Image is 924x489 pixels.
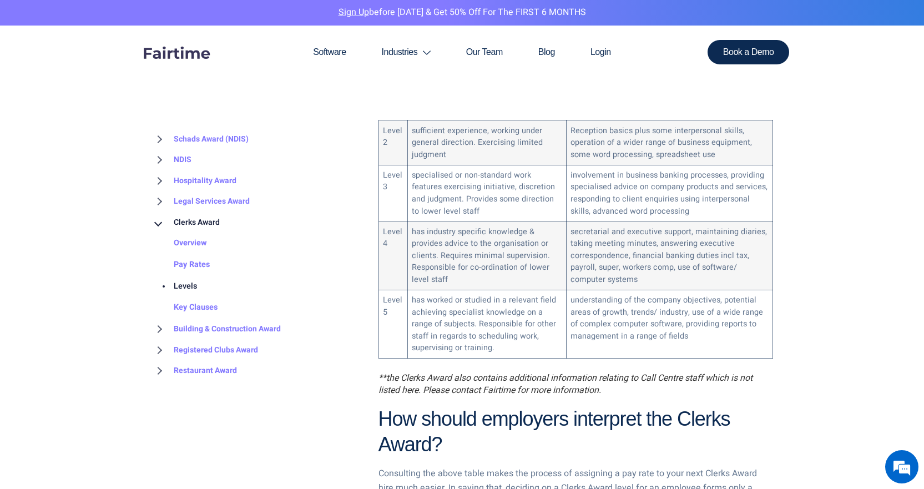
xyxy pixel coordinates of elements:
[8,6,916,20] p: before [DATE] & Get 50% Off for the FIRST 6 MONTHS
[152,105,362,381] div: BROWSE TOPICS
[152,340,258,361] a: Registered Clubs Award
[152,170,236,191] a: Hospitality Award
[152,212,220,233] a: Clerks Award
[407,221,566,290] td: has industry specific knowledge & provides advice to the organisation or clients. Requires minima...
[407,165,566,221] td: specialised or non-standard work features exercising initiative, discretion and judgment. Provide...
[378,372,773,397] figcaption: **the Clerks Award also contains additional information relating to Call Centre staff which is no...
[152,191,250,213] a: Legal Services Award
[152,319,281,340] a: Building & Construction Award
[152,254,210,276] a: Pay Rates
[566,221,772,290] td: secretarial and executive support, maintaining diaries, taking meeting minutes, answering executi...
[378,406,773,458] h2: How should employers interpret the Clerks Award?
[723,48,774,57] span: Book a Demo
[152,129,249,150] a: Schads Award (NDIS)
[152,150,191,171] a: NDIS
[152,129,362,381] nav: BROWSE TOPICS
[58,62,186,77] div: Need Clerks Rates?
[573,26,629,79] a: Login
[378,120,407,165] td: Level 2
[182,6,209,32] div: Minimize live chat window
[339,6,369,19] a: Sign Up
[295,26,363,79] a: Software
[364,26,448,79] a: Industries
[143,280,175,295] div: Submit
[152,298,218,319] a: Key Clauses
[152,276,197,298] a: Levels
[407,120,566,165] td: sufficient experience, working under general direction. Exercising limited judgment
[566,165,772,221] td: involvement in business banking processes, providing specialised advice on company products and s...
[521,26,573,79] a: Blog
[6,323,211,362] textarea: Enter details in the input field
[566,120,772,165] td: Reception basics plus some interpersonal skills, operation of a wider range of business equipment...
[26,238,175,250] div: We'll Send Them to You
[19,216,83,224] div: Need Clerks Rates?
[566,290,772,358] td: understanding of the company objectives, potential areas of growth, trends/ industry, use of a wi...
[19,56,47,83] img: d_7003521856_operators_12627000000521031
[378,221,407,290] td: Level 4
[152,233,207,255] a: Overview
[152,360,237,381] a: Restaurant Award
[708,40,790,64] a: Book a Demo
[448,26,521,79] a: Our Team
[378,290,407,358] td: Level 5
[378,165,407,221] td: Level 3
[407,290,566,358] td: has worked or studied in a relevant field achieving specialist knowledge on a range of subjects. ...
